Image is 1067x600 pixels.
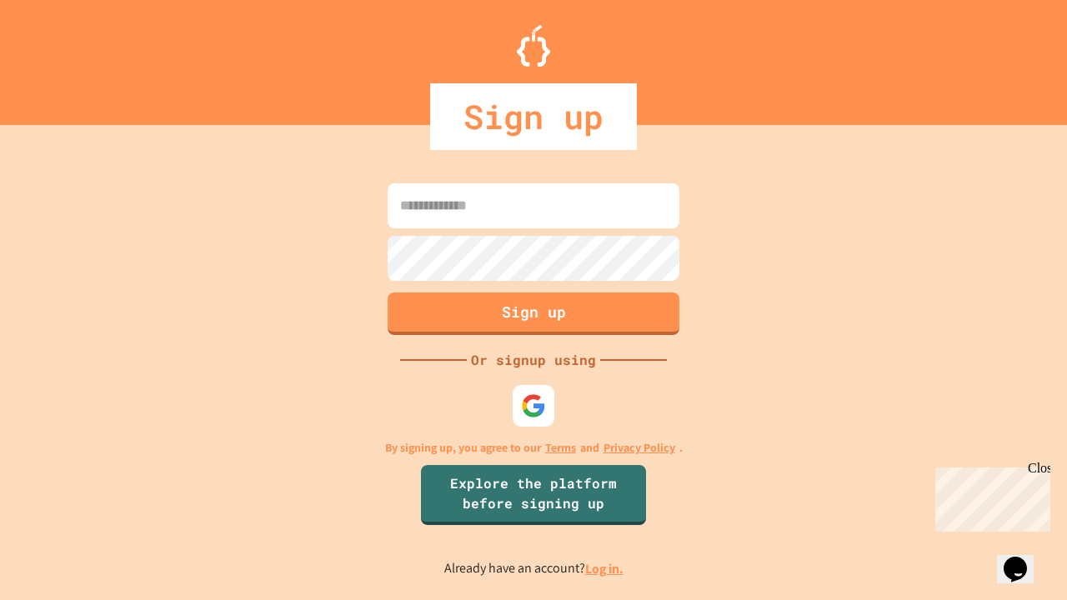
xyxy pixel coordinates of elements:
[929,461,1050,532] iframe: chat widget
[7,7,115,106] div: Chat with us now!Close
[385,439,683,457] p: By signing up, you agree to our and .
[430,83,637,150] div: Sign up
[604,439,675,457] a: Privacy Policy
[421,465,646,525] a: Explore the platform before signing up
[467,350,600,370] div: Or signup using
[521,393,546,418] img: google-icon.svg
[517,25,550,67] img: Logo.svg
[585,560,624,577] a: Log in.
[444,558,624,579] p: Already have an account?
[388,292,679,335] button: Sign up
[997,533,1050,583] iframe: chat widget
[545,439,576,457] a: Terms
